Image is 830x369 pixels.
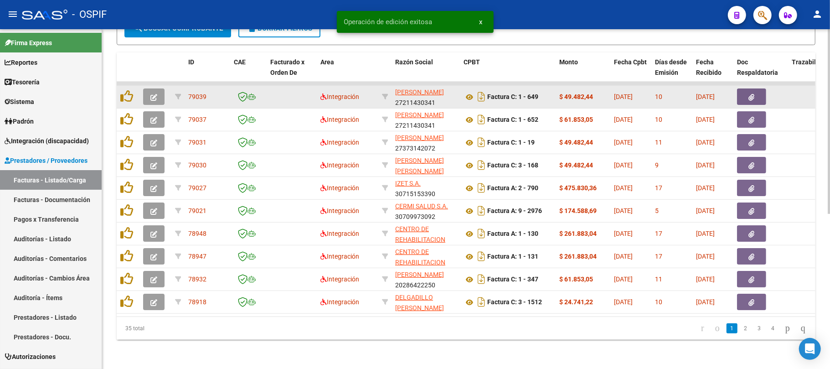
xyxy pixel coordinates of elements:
i: Descargar documento [475,272,487,286]
strong: $ 475.830,36 [559,184,597,192]
i: Descargar documento [475,158,487,172]
strong: $ 49.482,44 [559,161,593,169]
div: 20286422250 [395,270,456,289]
a: 3 [754,323,765,333]
span: [DATE] [696,230,715,237]
span: [PERSON_NAME] [395,134,444,141]
span: 79039 [188,93,206,100]
strong: Factura A: 1 - 130 [487,230,538,238]
span: Integración [320,275,359,283]
span: 9 [655,161,659,169]
span: CENTRO DE REHABILITACION LIMA S.R.L. [395,248,445,276]
span: Integración [320,253,359,260]
strong: $ 61.853,05 [559,275,593,283]
span: [PERSON_NAME] [395,111,444,119]
span: Integración [320,161,359,169]
strong: $ 61.853,05 [559,116,593,123]
strong: Factura C: 1 - 649 [487,94,538,101]
span: CERMI SALUD S.A. [395,203,448,210]
span: 78948 [188,230,206,237]
a: go to next page [781,323,794,333]
strong: Factura A: 2 - 790 [487,185,538,192]
span: DELGADILLO [PERSON_NAME] [395,294,444,312]
span: Firma Express [5,38,52,48]
span: [DATE] [696,184,715,192]
datatable-header-cell: Doc Respaldatoria [733,52,788,93]
span: Autorizaciones [5,352,56,362]
span: Fecha Cpbt [614,58,647,66]
mat-icon: person [812,9,823,20]
datatable-header-cell: Monto [556,52,610,93]
span: [DATE] [614,93,633,100]
li: page 3 [753,321,766,336]
span: [PERSON_NAME] [395,271,444,278]
a: 2 [740,323,751,333]
i: Descargar documento [475,89,487,104]
span: [DATE] [614,161,633,169]
i: Descargar documento [475,112,487,127]
span: 10 [655,116,662,123]
span: 11 [655,139,662,146]
span: Sistema [5,97,34,107]
span: Padrón [5,116,34,126]
span: Integración [320,230,359,237]
span: 11 [655,275,662,283]
span: 79031 [188,139,206,146]
strong: Factura C: 1 - 347 [487,276,538,283]
div: 30709973092 [395,201,456,220]
span: CPBT [464,58,480,66]
span: [PERSON_NAME] [395,88,444,96]
strong: $ 49.482,44 [559,93,593,100]
span: Monto [559,58,578,66]
strong: $ 174.588,69 [559,207,597,214]
span: [DATE] [696,275,715,283]
span: CAE [234,58,246,66]
span: Integración [320,207,359,214]
span: 17 [655,253,662,260]
span: Integración (discapacidad) [5,136,89,146]
div: 27276924767 [395,292,456,312]
span: Integración [320,139,359,146]
i: Descargar documento [475,295,487,309]
span: x [479,18,483,26]
a: go to first page [697,323,708,333]
span: Integración [320,116,359,123]
div: 27373142072 [395,133,456,152]
i: Descargar documento [475,226,487,241]
span: ID [188,58,194,66]
div: 30715153390 [395,178,456,197]
strong: $ 261.883,04 [559,253,597,260]
strong: $ 261.883,04 [559,230,597,237]
span: 79021 [188,207,206,214]
span: [DATE] [614,207,633,214]
span: Operación de edición exitosa [344,17,433,26]
span: Buscar Comprobante [133,24,223,32]
span: 78947 [188,253,206,260]
strong: Factura C: 1 - 652 [487,116,538,124]
span: Razón Social [395,58,433,66]
span: 78932 [188,275,206,283]
span: Facturado x Orden De [270,58,304,76]
div: 35 total [117,317,255,340]
li: page 4 [766,321,780,336]
span: [DATE] [696,116,715,123]
span: CENTRO DE REHABILITACION LIMA S.R.L. [395,225,445,254]
span: [DATE] [614,253,633,260]
span: Reportes [5,57,37,68]
a: go to previous page [711,323,724,333]
datatable-header-cell: Días desde Emisión [651,52,692,93]
span: 10 [655,93,662,100]
span: [PERSON_NAME] [PERSON_NAME] [395,157,444,175]
datatable-header-cell: CPBT [460,52,556,93]
a: go to last page [797,323,809,333]
li: page 2 [739,321,753,336]
span: Días desde Emisión [655,58,687,76]
div: Open Intercom Messenger [799,338,821,360]
span: [DATE] [696,93,715,100]
strong: $ 24.741,22 [559,298,593,306]
span: [DATE] [614,230,633,237]
div: 27211430341 [395,87,456,106]
strong: $ 49.482,44 [559,139,593,146]
span: 17 [655,230,662,237]
a: 4 [768,323,778,333]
